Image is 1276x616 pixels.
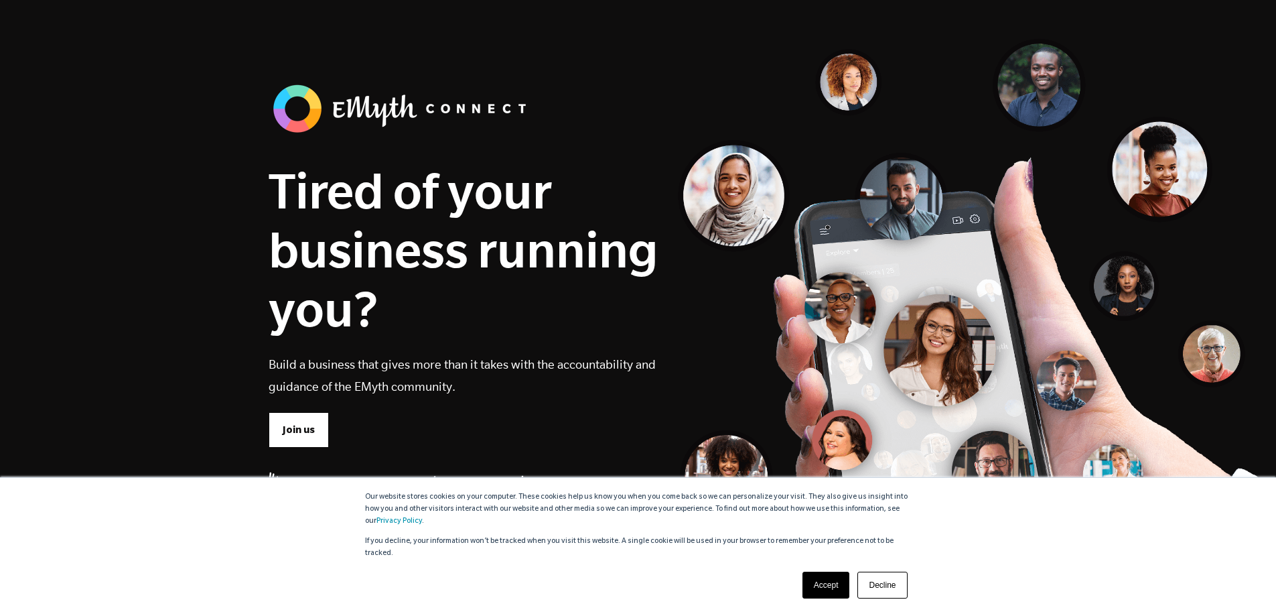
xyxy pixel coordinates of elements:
span: Join us [283,422,315,437]
p: Build a business that gives more than it takes with the accountability and guidance of the EMyth ... [269,353,658,397]
a: Accept [802,572,850,599]
p: Our website stores cookies on your computer. These cookies help us know you when you come back so... [365,491,912,528]
img: banner_logo [269,80,537,137]
div: "I've never been involved in such a positive, informative, experiential experience as EMyth Conne... [269,475,628,587]
h1: Tired of your business running you? [269,161,658,338]
a: Privacy Policy [376,517,422,526]
a: Decline [857,572,907,599]
p: If you decline, your information won’t be tracked when you visit this website. A single cookie wi... [365,536,912,560]
a: Join us [269,412,329,447]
